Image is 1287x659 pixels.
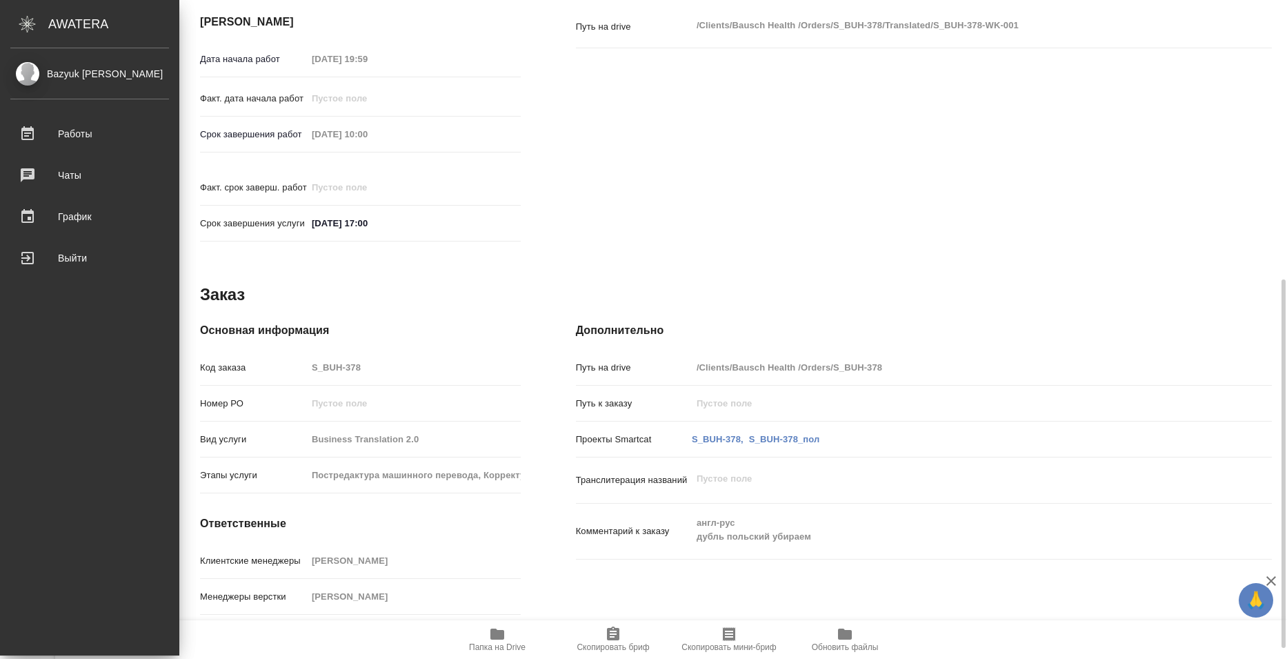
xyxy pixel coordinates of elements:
textarea: англ-рус дубль польский убираем [692,511,1214,549]
input: Пустое поле [307,587,521,607]
p: Факт. дата начала работ [200,92,307,106]
div: Работы [10,124,169,144]
p: Менеджеры верстки [200,590,307,604]
input: Пустое поле [307,88,428,108]
div: Выйти [10,248,169,268]
button: Обновить файлы [787,620,903,659]
input: Пустое поле [307,465,521,485]
p: Путь к заказу [576,397,692,411]
button: Скопировать мини-бриф [671,620,787,659]
div: Bazyuk [PERSON_NAME] [10,66,169,81]
span: Скопировать бриф [577,642,649,652]
p: Срок завершения работ [200,128,307,141]
a: Чаты [3,158,176,193]
a: График [3,199,176,234]
span: 🙏 [1244,586,1268,615]
h4: Основная информация [200,322,521,339]
button: Скопировать бриф [555,620,671,659]
input: Пустое поле [307,393,521,413]
a: S_BUH-378_пол [749,434,820,444]
textarea: /Clients/Bausch Health /Orders/S_BUH-378/Translated/S_BUH-378-WK-001 [692,14,1214,37]
div: График [10,206,169,227]
p: Дата начала работ [200,52,307,66]
a: S_BUH-378, [692,434,744,444]
button: Папка на Drive [439,620,555,659]
span: Обновить файлы [812,642,879,652]
p: Транслитерация названий [576,473,692,487]
input: Пустое поле [307,124,428,144]
p: Этапы услуги [200,469,307,482]
span: Скопировать мини-бриф [681,642,776,652]
p: Код заказа [200,361,307,375]
p: Путь на drive [576,20,692,34]
div: AWATERA [48,10,179,38]
input: Пустое поле [307,429,521,449]
p: Факт. срок заверш. работ [200,181,307,195]
input: Пустое поле [692,393,1214,413]
h4: Ответственные [200,515,521,532]
h4: [PERSON_NAME] [200,14,521,30]
input: Пустое поле [307,357,521,377]
p: Вид услуги [200,433,307,446]
a: Работы [3,117,176,151]
input: Пустое поле [307,49,428,69]
input: Пустое поле [307,551,521,571]
input: Пустое поле [307,177,428,197]
p: Клиентские менеджеры [200,554,307,568]
div: Чаты [10,165,169,186]
input: ✎ Введи что-нибудь [307,213,428,233]
p: Номер РО [200,397,307,411]
p: Проекты Smartcat [576,433,692,446]
span: Папка на Drive [469,642,526,652]
p: Комментарий к заказу [576,524,692,538]
h2: Заказ [200,284,245,306]
p: Срок завершения услуги [200,217,307,230]
h4: Дополнительно [576,322,1272,339]
a: Выйти [3,241,176,275]
input: Пустое поле [692,357,1214,377]
button: 🙏 [1239,583,1273,618]
p: Путь на drive [576,361,692,375]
